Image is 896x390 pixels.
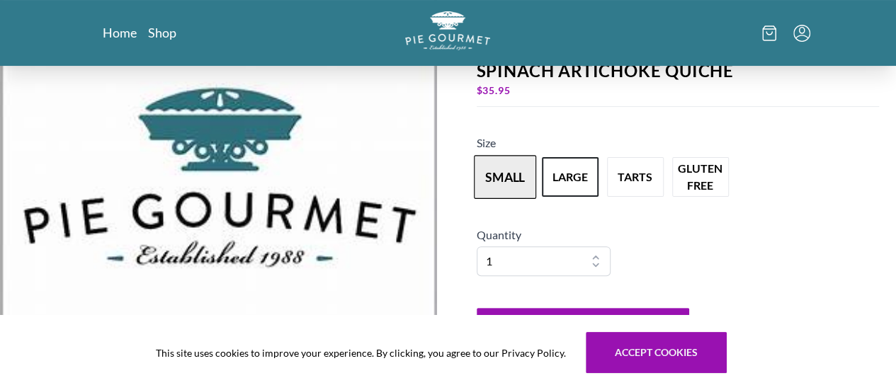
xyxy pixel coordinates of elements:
[607,157,664,197] button: Variant Swatch
[103,24,137,41] a: Home
[477,81,880,101] div: $ 35.95
[405,11,490,55] a: Logo
[793,25,810,42] button: Menu
[542,157,599,197] button: Variant Swatch
[477,228,521,241] span: Quantity
[405,11,490,50] img: logo
[672,157,729,197] button: Variant Swatch
[148,24,176,41] a: Shop
[477,61,880,81] div: Spinach Artichoke Quiche
[477,136,496,149] span: Size
[586,332,727,373] button: Accept cookies
[477,246,611,276] select: Quantity
[156,345,566,360] span: This site uses cookies to improve your experience. By clicking, you agree to our Privacy Policy.
[477,308,689,349] button: Add to Cart
[474,155,536,199] button: Variant Swatch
